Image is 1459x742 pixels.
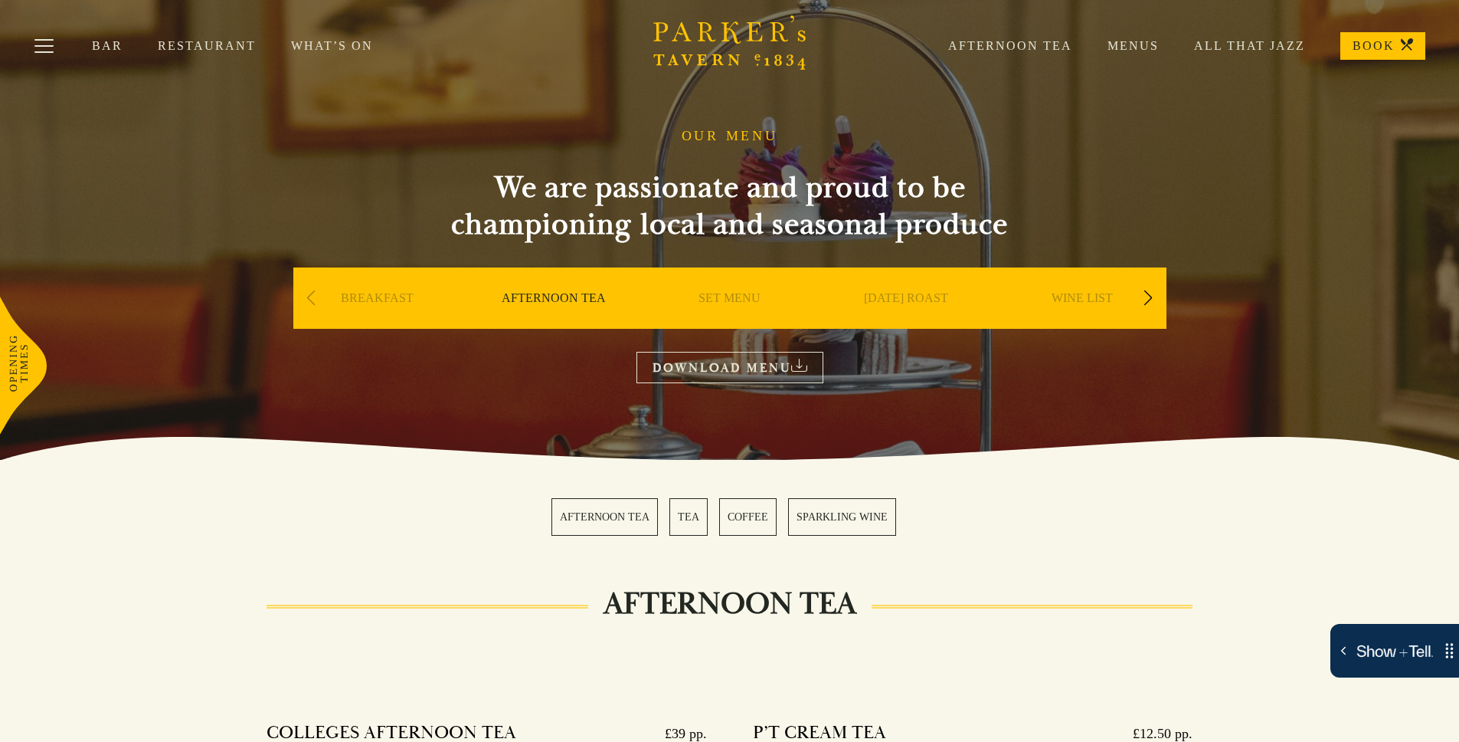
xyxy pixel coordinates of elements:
div: 3 / 9 [646,268,814,375]
div: Next slide [1138,281,1159,315]
a: DOWNLOAD MENU [636,352,823,383]
div: 5 / 9 [998,268,1166,375]
a: BREAKFAST [341,291,414,352]
div: Previous slide [301,281,322,315]
a: 4 / 4 [788,498,896,536]
a: AFTERNOON TEA [502,291,606,352]
h2: We are passionate and proud to be championing local and seasonal produce [424,169,1036,243]
a: SET MENU [698,291,761,352]
h2: AFTERNOON TEA [588,586,872,622]
a: WINE LIST [1052,291,1113,352]
div: 2 / 9 [469,268,638,375]
div: 1 / 9 [293,268,462,375]
a: 3 / 4 [719,498,777,536]
div: 4 / 9 [822,268,990,375]
h1: OUR MENU [682,128,778,145]
a: 1 / 4 [551,498,658,536]
a: 2 / 4 [669,498,708,536]
a: [DATE] ROAST [864,291,948,352]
